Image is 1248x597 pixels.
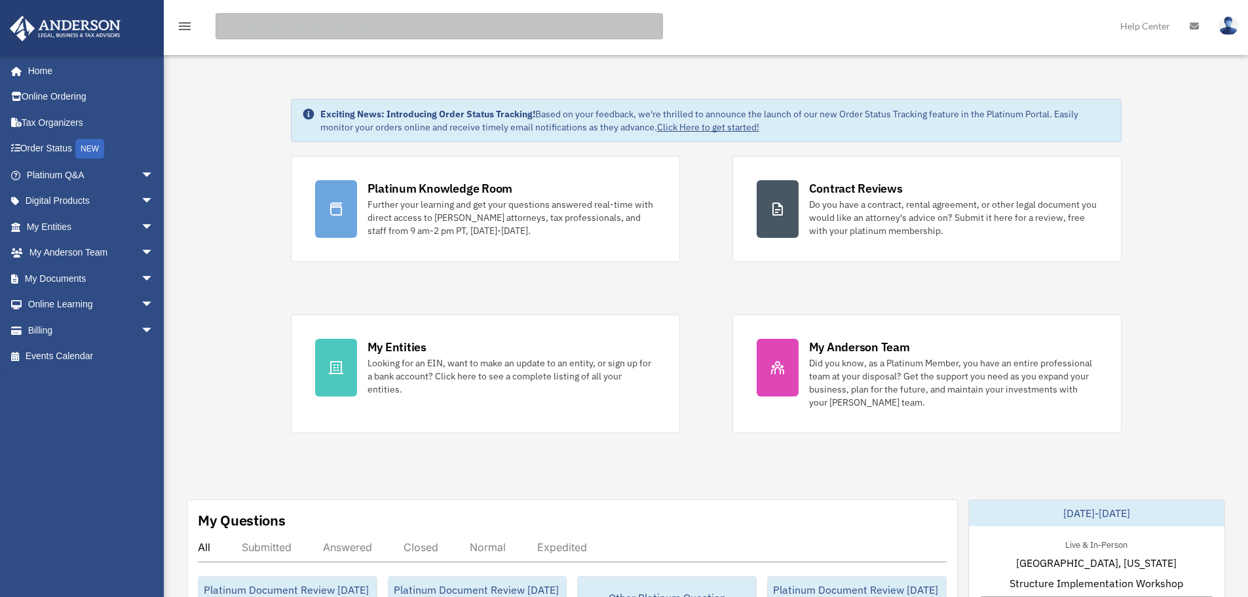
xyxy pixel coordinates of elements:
[9,188,174,214] a: Digital Productsarrow_drop_down
[323,541,372,554] div: Answered
[1016,555,1177,571] span: [GEOGRAPHIC_DATA], [US_STATE]
[9,162,174,188] a: Platinum Q&Aarrow_drop_down
[9,136,174,163] a: Order StatusNEW
[732,315,1122,433] a: My Anderson Team Did you know, as a Platinum Member, you have an entire professional team at your...
[368,198,656,237] div: Further your learning and get your questions answered real-time with direct access to [PERSON_NAM...
[320,108,535,120] strong: Exciting News: Introducing Order Status Tracking!
[141,265,167,292] span: arrow_drop_down
[141,188,167,215] span: arrow_drop_down
[141,214,167,241] span: arrow_drop_down
[9,317,174,343] a: Billingarrow_drop_down
[368,356,656,396] div: Looking for an EIN, want to make an update to an entity, or sign up for a bank account? Click her...
[9,240,174,266] a: My Anderson Teamarrow_drop_down
[404,541,438,554] div: Closed
[219,18,233,32] i: search
[368,339,426,355] div: My Entities
[6,16,124,41] img: Anderson Advisors Platinum Portal
[291,156,680,262] a: Platinum Knowledge Room Further your learning and get your questions answered real-time with dire...
[732,156,1122,262] a: Contract Reviews Do you have a contract, rental agreement, or other legal document you would like...
[141,240,167,267] span: arrow_drop_down
[368,180,513,197] div: Platinum Knowledge Room
[177,18,193,34] i: menu
[291,315,680,433] a: My Entities Looking for an EIN, want to make an update to an entity, or sign up for a bank accoun...
[242,541,292,554] div: Submitted
[809,180,903,197] div: Contract Reviews
[198,541,210,554] div: All
[809,356,1097,409] div: Did you know, as a Platinum Member, you have an entire professional team at your disposal? Get th...
[141,162,167,189] span: arrow_drop_down
[1219,16,1238,35] img: User Pic
[537,541,587,554] div: Expedited
[141,292,167,318] span: arrow_drop_down
[969,500,1224,526] div: [DATE]-[DATE]
[470,541,506,554] div: Normal
[9,109,174,136] a: Tax Organizers
[9,292,174,318] a: Online Learningarrow_drop_down
[9,214,174,240] a: My Entitiesarrow_drop_down
[198,510,286,530] div: My Questions
[809,339,910,355] div: My Anderson Team
[320,107,1110,134] div: Based on your feedback, we're thrilled to announce the launch of our new Order Status Tracking fe...
[75,139,104,159] div: NEW
[9,265,174,292] a: My Documentsarrow_drop_down
[177,23,193,34] a: menu
[657,121,759,133] a: Click Here to get started!
[9,84,174,110] a: Online Ordering
[9,343,174,370] a: Events Calendar
[809,198,1097,237] div: Do you have a contract, rental agreement, or other legal document you would like an attorney's ad...
[9,58,167,84] a: Home
[1010,575,1183,591] span: Structure Implementation Workshop
[1055,537,1138,550] div: Live & In-Person
[141,317,167,344] span: arrow_drop_down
